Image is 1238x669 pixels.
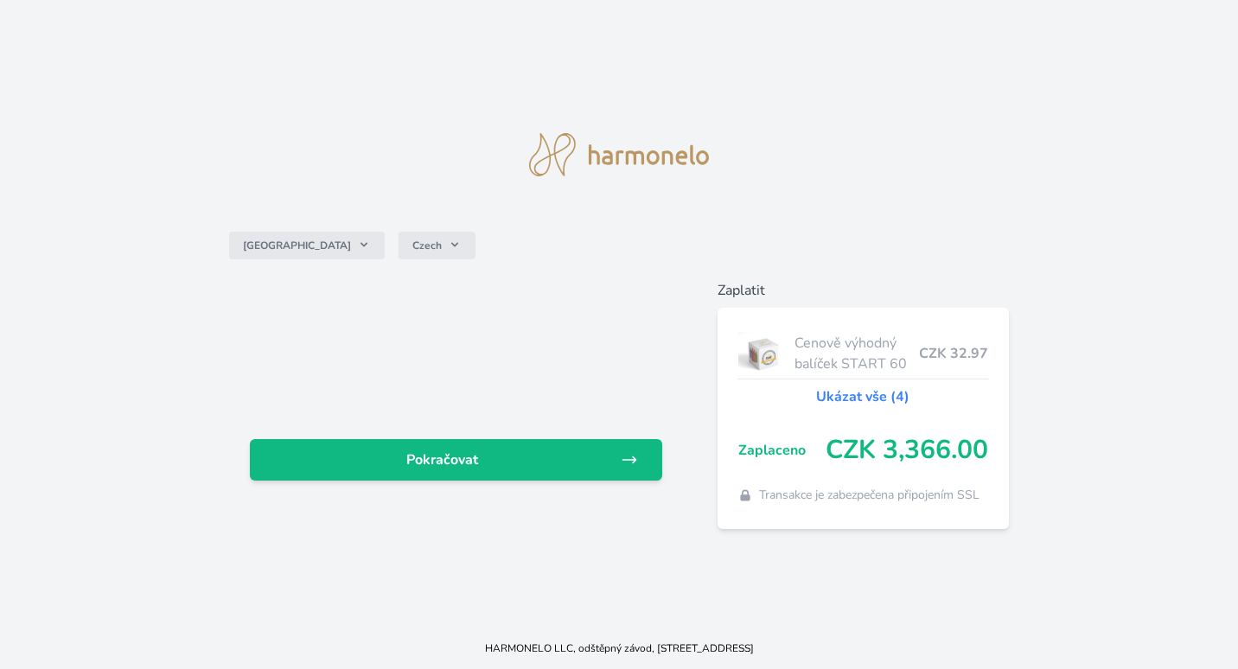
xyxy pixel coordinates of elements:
span: Zaplaceno [738,440,826,461]
span: CZK 32.97 [919,343,988,364]
span: Transakce je zabezpečena připojením SSL [759,487,980,504]
span: Pokračovat [264,449,621,470]
button: [GEOGRAPHIC_DATA] [229,232,385,259]
h6: Zaplatit [718,280,1009,301]
a: Ukázat vše (4) [816,386,909,407]
span: Cenově výhodný balíček START 60 [794,333,919,374]
span: [GEOGRAPHIC_DATA] [243,239,351,252]
img: logo.svg [529,133,709,176]
span: CZK 3,366.00 [826,435,988,466]
img: start.jpg [738,332,788,375]
button: Czech [399,232,475,259]
a: Pokračovat [250,439,662,481]
span: Czech [412,239,442,252]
